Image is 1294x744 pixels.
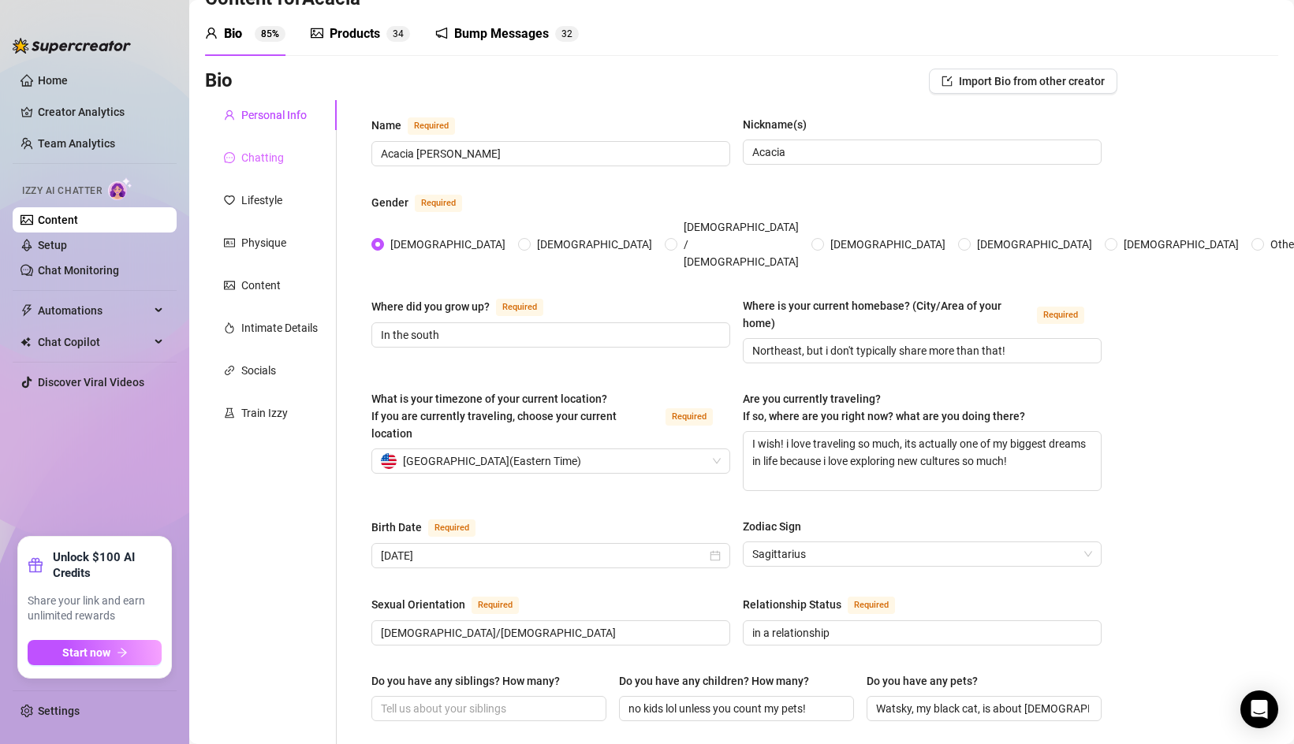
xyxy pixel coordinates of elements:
span: Required [848,597,895,614]
span: [DEMOGRAPHIC_DATA] [384,236,512,253]
img: AI Chatter [108,177,132,200]
label: Sexual Orientation [371,595,536,614]
a: Content [38,214,78,226]
input: Where is your current homebase? (City/Area of your home) [752,342,1089,359]
label: Do you have any pets? [867,672,989,690]
div: Chatting [241,149,284,166]
label: Nickname(s) [743,116,818,133]
div: Name [371,117,401,134]
span: [DEMOGRAPHIC_DATA] [1117,236,1245,253]
span: Are you currently traveling? If so, where are you right now? what are you doing there? [743,392,1025,422]
div: Socials [241,362,276,379]
label: Relationship Status [743,595,912,614]
input: Do you have any children? How many? [628,700,841,717]
div: Train Izzy [241,404,288,422]
span: Chat Copilot [38,329,150,355]
input: Relationship Status [752,624,1089,642]
span: import [942,76,953,87]
label: Do you have any siblings? How many? [371,672,571,690]
span: Required [428,519,475,537]
div: Physique [241,234,286,251]
input: Do you have any pets? [876,700,1089,717]
span: [DEMOGRAPHIC_DATA] [531,236,658,253]
button: Import Bio from other creator [929,69,1117,94]
span: [DEMOGRAPHIC_DATA] [824,236,952,253]
span: user [205,27,218,39]
h3: Bio [205,69,233,94]
div: Nickname(s) [743,116,807,133]
span: Required [472,597,519,614]
span: heart [224,195,235,206]
span: picture [311,27,323,39]
div: Bump Messages [454,24,549,43]
sup: 85% [255,26,285,42]
input: Where did you grow up? [381,326,718,344]
div: Do you have any pets? [867,672,978,690]
span: experiment [224,407,235,418]
span: arrow-right [117,647,128,658]
span: fire [224,322,235,333]
span: link [224,365,235,376]
div: Sexual Orientation [371,596,465,613]
div: Lifestyle [241,192,282,209]
label: Where did you grow up? [371,297,561,316]
input: Nickname(s) [752,143,1089,161]
div: Products [330,24,380,43]
span: Start now [62,646,110,659]
span: gift [28,557,43,573]
div: Where is your current homebase? (City/Area of your home) [743,297,1031,332]
span: 3 [393,28,398,39]
div: Personal Info [241,106,307,124]
span: notification [435,27,448,39]
div: Content [241,277,281,294]
span: Required [496,299,543,316]
label: Gender [371,193,479,212]
div: Gender [371,194,408,211]
label: Birth Date [371,518,493,537]
span: idcard [224,237,235,248]
span: Share your link and earn unlimited rewards [28,593,162,624]
input: Name [381,145,718,162]
span: Required [408,117,455,135]
input: Birth Date [381,547,707,564]
div: Do you have any siblings? How many? [371,672,560,690]
div: Open Intercom Messenger [1240,690,1278,728]
span: user [224,110,235,121]
span: Required [415,195,462,212]
span: thunderbolt [21,304,33,317]
span: Required [666,408,713,426]
span: picture [224,280,235,291]
img: logo-BBDzfeDw.svg [13,38,131,54]
div: Zodiac Sign [743,518,801,535]
a: Team Analytics [38,137,115,150]
div: Birth Date [371,519,422,536]
label: Where is your current homebase? (City/Area of your home) [743,297,1102,332]
textarea: I wish! i love traveling so much, its actually one of my biggest dreams in life because i love ex... [744,432,1101,490]
a: Chat Monitoring [38,264,119,277]
div: Bio [224,24,242,43]
span: message [224,152,235,163]
img: Chat Copilot [21,337,31,348]
sup: 34 [386,26,410,42]
span: Sagittarius [752,542,1092,566]
a: Discover Viral Videos [38,376,144,389]
label: Name [371,116,472,135]
span: What is your timezone of your current location? If you are currently traveling, choose your curre... [371,392,617,440]
a: Settings [38,705,80,717]
span: Automations [38,298,150,323]
span: [GEOGRAPHIC_DATA] ( Eastern Time ) [403,449,581,473]
strong: Unlock $100 AI Credits [53,549,162,581]
sup: 32 [555,26,579,42]
span: 2 [567,28,572,39]
span: Izzy AI Chatter [22,184,102,199]
a: Setup [38,239,67,251]
img: us [381,453,397,469]
div: Do you have any children? How many? [619,672,809,690]
button: Start nowarrow-right [28,640,162,665]
span: [DEMOGRAPHIC_DATA] [971,236,1098,253]
div: Where did you grow up? [371,298,490,315]
a: Creator Analytics [38,99,164,125]
a: Home [38,74,68,87]
div: Relationship Status [743,596,841,613]
input: Do you have any siblings? How many? [381,700,594,717]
